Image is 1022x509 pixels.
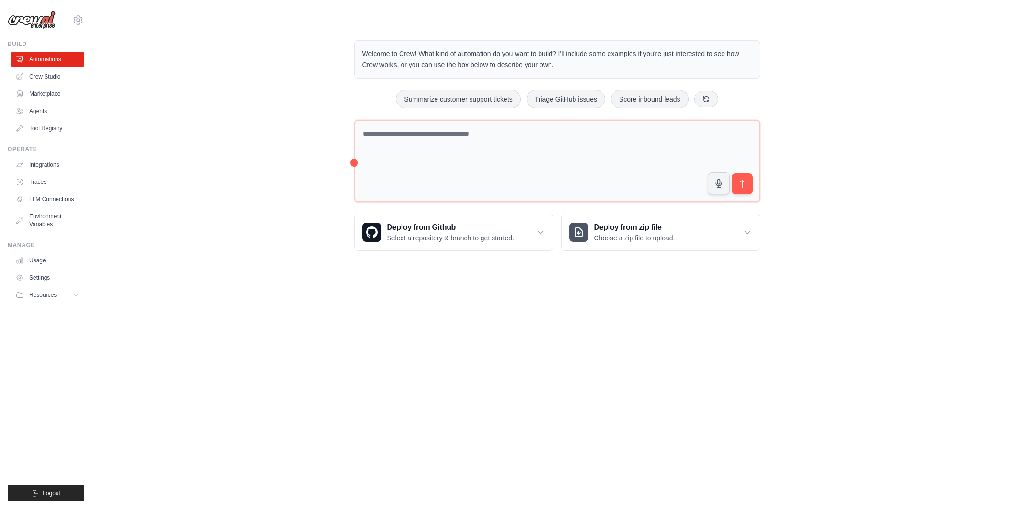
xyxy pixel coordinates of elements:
[11,86,84,102] a: Marketplace
[387,233,514,243] p: Select a repository & branch to get started.
[11,103,84,119] a: Agents
[594,222,675,233] h3: Deploy from zip file
[11,121,84,136] a: Tool Registry
[8,241,84,249] div: Manage
[11,270,84,285] a: Settings
[527,90,605,108] button: Triage GitHub issues
[611,90,689,108] button: Score inbound leads
[11,157,84,172] a: Integrations
[43,489,60,497] span: Logout
[594,233,675,243] p: Choose a zip file to upload.
[11,69,84,84] a: Crew Studio
[8,146,84,153] div: Operate
[11,287,84,303] button: Resources
[8,40,84,48] div: Build
[11,253,84,268] a: Usage
[362,48,752,70] p: Welcome to Crew! What kind of automation do you want to build? I'll include some examples if you'...
[8,485,84,501] button: Logout
[11,192,84,207] a: LLM Connections
[11,174,84,190] a: Traces
[11,52,84,67] a: Automations
[396,90,520,108] button: Summarize customer support tickets
[387,222,514,233] h3: Deploy from Github
[8,11,56,29] img: Logo
[29,291,57,299] span: Resources
[11,209,84,232] a: Environment Variables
